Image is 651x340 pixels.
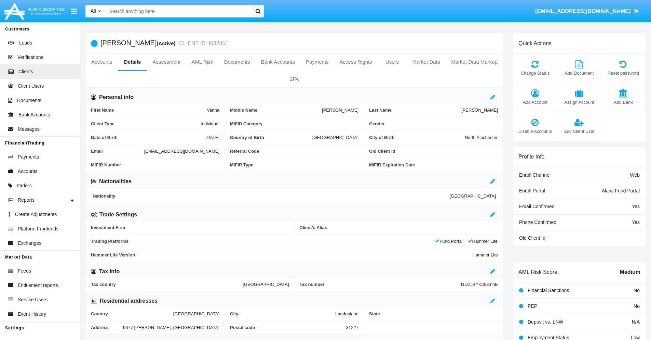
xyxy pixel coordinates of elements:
a: [EMAIL_ADDRESS][DOMAIN_NAME] [532,2,642,21]
span: Add Document [561,70,598,76]
a: AML Risk [186,54,219,70]
span: [DATE] [205,135,219,140]
span: All [91,8,96,14]
span: Old Client Id [519,235,545,241]
span: Deposit vs. LNW [528,319,563,325]
input: Search [106,5,250,17]
span: Old Client Id [369,149,498,154]
span: North Ajachester [465,135,498,140]
span: Alaric Fund Portal [602,188,640,193]
span: Individual [201,121,219,126]
span: Investment Firm [91,225,289,230]
span: Payments [18,153,39,161]
span: N/A [632,319,640,325]
span: Documents [17,97,41,104]
span: Create Adjustments [15,211,57,218]
span: Clients [18,68,33,75]
span: Hammer Lite Version [91,252,473,257]
span: [GEOGRAPHIC_DATA] [243,282,289,287]
a: 2FA [86,71,503,87]
h6: Quick Actions [518,40,552,47]
span: Gender [369,121,498,126]
span: Middle Name [230,108,322,113]
span: Bank Accounts [18,111,50,118]
span: Add Client User [561,128,598,135]
span: Entitlement reports [18,282,58,289]
div: (Active) [157,39,177,47]
span: Last Name [369,108,461,113]
a: Details [118,54,147,70]
span: Event History [18,311,46,318]
span: [EMAIL_ADDRESS][DOMAIN_NAME] [535,8,630,14]
span: 31227 [346,325,358,330]
span: Trading Platforms [91,239,435,244]
span: Tax country [91,282,243,287]
span: Postal code [230,325,346,330]
span: 9677 [PERSON_NAME], [GEOGRAPHIC_DATA] [123,325,219,330]
span: Feeds [18,267,31,275]
span: Assign Account [561,99,598,105]
span: Hammer Lite [468,239,498,244]
span: City of Birth [369,135,465,140]
a: Market Data Markup [446,54,503,70]
span: Platform Frontends [18,225,58,232]
span: Reports [18,197,35,204]
span: [GEOGRAPHIC_DATA] [312,135,358,140]
h6: AML Risk Score [518,269,557,275]
span: Reset password [605,70,642,76]
img: Logo image [3,1,66,21]
span: Client Type [91,121,201,126]
span: Client’s Alias [300,225,498,230]
span: First Name [91,108,207,113]
span: State [369,311,498,316]
span: Change Status [517,70,554,76]
span: Verifications [17,54,43,61]
h6: Residential addresses [100,297,158,305]
span: Client Users [18,83,44,90]
span: Orders [17,182,32,189]
a: Assessment [147,54,186,70]
span: Medium [620,268,640,276]
span: Tax number [300,282,461,287]
span: Nationality [93,193,450,199]
span: PEP [528,303,537,309]
span: Phone Confirmed [519,219,556,225]
span: MiFIR Type [230,162,358,167]
h6: Profile Info [518,153,544,160]
a: Bank Accounts [256,54,300,70]
span: Financial Sanctions [528,288,569,293]
span: Enroll Portal [519,188,545,193]
span: Referral Code [230,149,358,154]
span: l1UZijBYK263mhE [461,282,498,287]
h6: Personal info [99,93,134,101]
small: CLIENT ID: I032851 [178,41,229,46]
span: Email [91,149,144,154]
a: Accounts [86,54,118,70]
span: Service Users [18,296,48,303]
span: No [634,303,640,309]
span: Fund Portal [435,239,462,244]
span: [PERSON_NAME] [461,108,498,113]
a: Payments [300,54,334,70]
span: Date of Birth [91,135,205,140]
span: Leads [19,39,32,47]
span: Hammer Lite [473,252,498,257]
span: Add Bank [605,99,642,105]
span: Yes [632,219,640,225]
span: Accounts [18,168,38,175]
span: Landonland [335,311,358,316]
span: No [634,288,640,293]
a: Documents [219,54,256,70]
span: MiFID Category [230,121,358,126]
a: All [85,8,106,15]
span: [GEOGRAPHIC_DATA] [450,193,496,199]
span: Messages [18,126,40,133]
span: City [230,311,335,316]
span: Enroll Channel [519,172,551,178]
span: [PERSON_NAME] [322,108,358,113]
span: Yes [632,204,640,209]
h6: Trade Settings [99,211,137,218]
span: Disable Accounts [517,128,554,135]
span: Email Confirmed [519,204,554,209]
span: Address [91,325,123,330]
